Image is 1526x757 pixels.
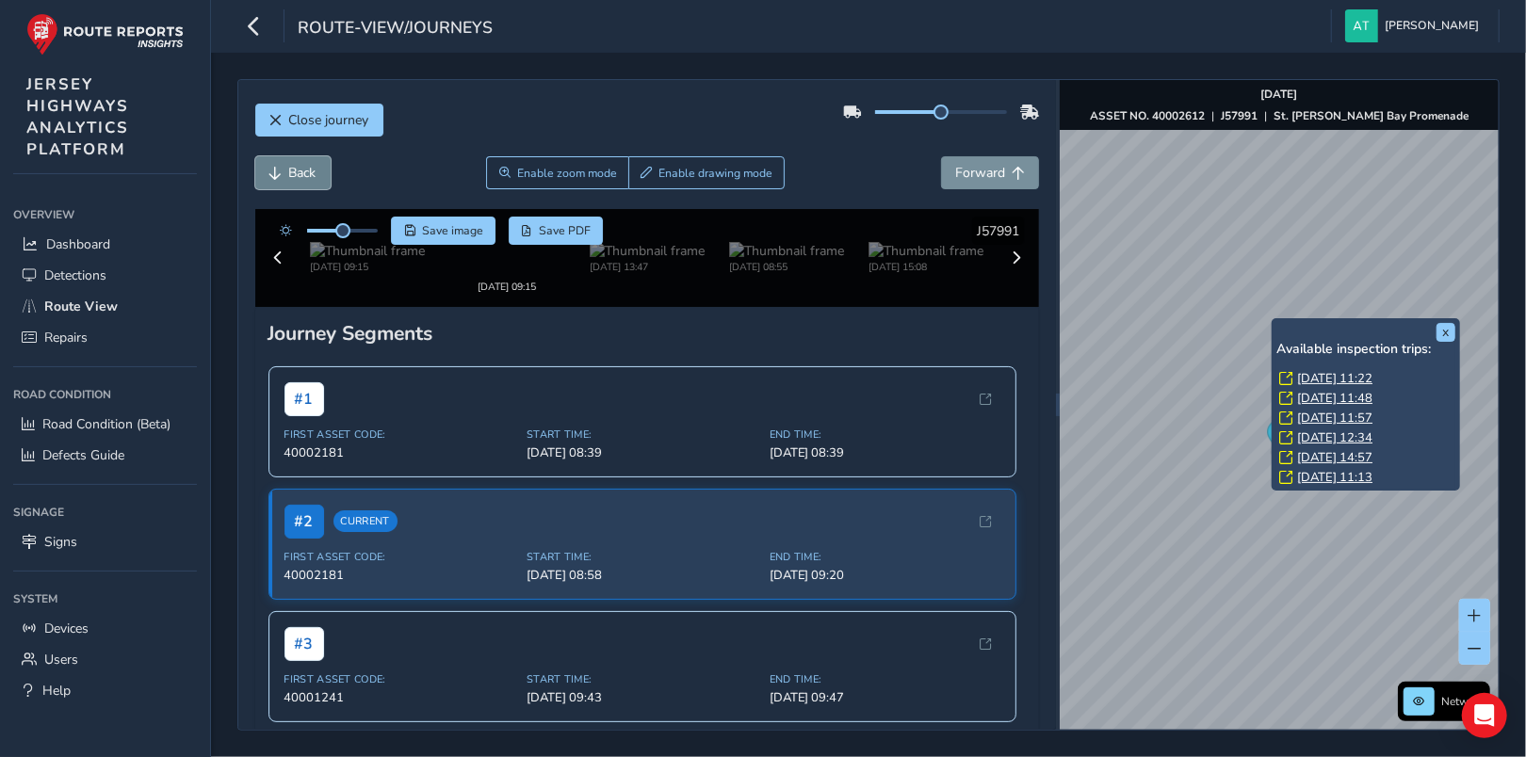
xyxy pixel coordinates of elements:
[13,613,197,644] a: Devices
[1297,370,1372,387] a: [DATE] 11:22
[590,237,705,255] img: Thumbnail frame
[527,411,758,425] span: Start Time:
[1441,694,1485,709] span: Network
[13,440,197,471] a: Defects Guide
[13,291,197,322] a: Route View
[284,533,516,547] span: First Asset Code:
[284,672,516,689] span: 40001241
[284,550,516,567] span: 40002181
[42,682,71,700] span: Help
[13,201,197,229] div: Overview
[1274,108,1469,123] strong: St. [PERSON_NAME] Bay Promenade
[628,156,786,189] button: Draw
[13,380,197,409] div: Road Condition
[13,260,197,291] a: Detections
[1260,87,1297,102] strong: [DATE]
[46,235,110,253] span: Dashboard
[1297,410,1372,427] a: [DATE] 11:57
[977,222,1019,240] span: J57991
[770,550,1001,567] span: [DATE] 09:20
[770,533,1001,547] span: End Time:
[44,651,78,668] span: Users
[13,585,197,613] div: System
[869,237,983,255] img: Thumbnail frame
[1385,9,1479,42] span: [PERSON_NAME]
[42,446,124,464] span: Defects Guide
[333,494,398,516] span: Current
[284,427,516,444] span: 40002181
[13,322,197,353] a: Repairs
[1090,108,1205,123] strong: ASSET NO. 40002612
[590,255,705,269] div: [DATE] 13:47
[955,164,1005,182] span: Forward
[1462,693,1507,738] div: Open Intercom Messenger
[284,610,324,644] span: # 3
[13,229,197,260] a: Dashboard
[284,411,516,425] span: First Asset Code:
[1221,108,1258,123] strong: J57991
[298,16,493,42] span: route-view/journeys
[422,223,483,238] span: Save image
[26,73,129,160] span: JERSEY HIGHWAYS ANALYTICS PLATFORM
[658,166,772,181] span: Enable drawing mode
[527,672,758,689] span: [DATE] 09:43
[1345,9,1378,42] img: diamond-layout
[486,156,628,189] button: Zoom
[284,365,324,399] span: # 1
[869,255,983,269] div: [DATE] 15:08
[289,111,369,129] span: Close journey
[391,217,495,245] button: Save
[289,164,317,182] span: Back
[255,104,383,137] button: Close journey
[26,13,184,56] img: rr logo
[13,644,197,675] a: Users
[539,223,591,238] span: Save PDF
[1297,429,1372,446] a: [DATE] 12:34
[527,655,758,669] span: Start Time:
[42,415,170,433] span: Road Condition (Beta)
[310,255,425,269] div: [DATE] 09:15
[284,488,324,522] span: # 2
[1276,342,1455,358] h6: Available inspection trips:
[13,675,197,706] a: Help
[44,620,89,637] span: Devices
[527,427,758,444] span: [DATE] 08:39
[255,156,331,189] button: Back
[1437,323,1455,342] button: x
[1345,9,1485,42] button: [PERSON_NAME]
[1267,420,1292,459] div: Map marker
[13,409,197,440] a: Road Condition (Beta)
[449,237,564,255] img: Thumbnail frame
[1297,469,1372,486] a: [DATE] 11:13
[1090,108,1469,123] div: | |
[310,237,425,255] img: Thumbnail frame
[729,237,844,255] img: Thumbnail frame
[770,427,1001,444] span: [DATE] 08:39
[268,303,1027,330] div: Journey Segments
[44,329,88,346] span: Repairs
[527,533,758,547] span: Start Time:
[770,655,1001,669] span: End Time:
[449,255,564,269] div: [DATE] 09:15
[517,166,617,181] span: Enable zoom mode
[770,672,1001,689] span: [DATE] 09:47
[770,411,1001,425] span: End Time:
[13,526,197,557] a: Signs
[941,156,1039,189] button: Forward
[527,550,758,567] span: [DATE] 08:58
[284,655,516,669] span: First Asset Code:
[44,298,118,315] span: Route View
[729,255,844,269] div: [DATE] 08:55
[44,533,77,551] span: Signs
[13,498,197,526] div: Signage
[1297,390,1372,407] a: [DATE] 11:48
[1297,449,1372,466] a: [DATE] 14:57
[509,217,604,245] button: PDF
[44,266,106,284] span: Detections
